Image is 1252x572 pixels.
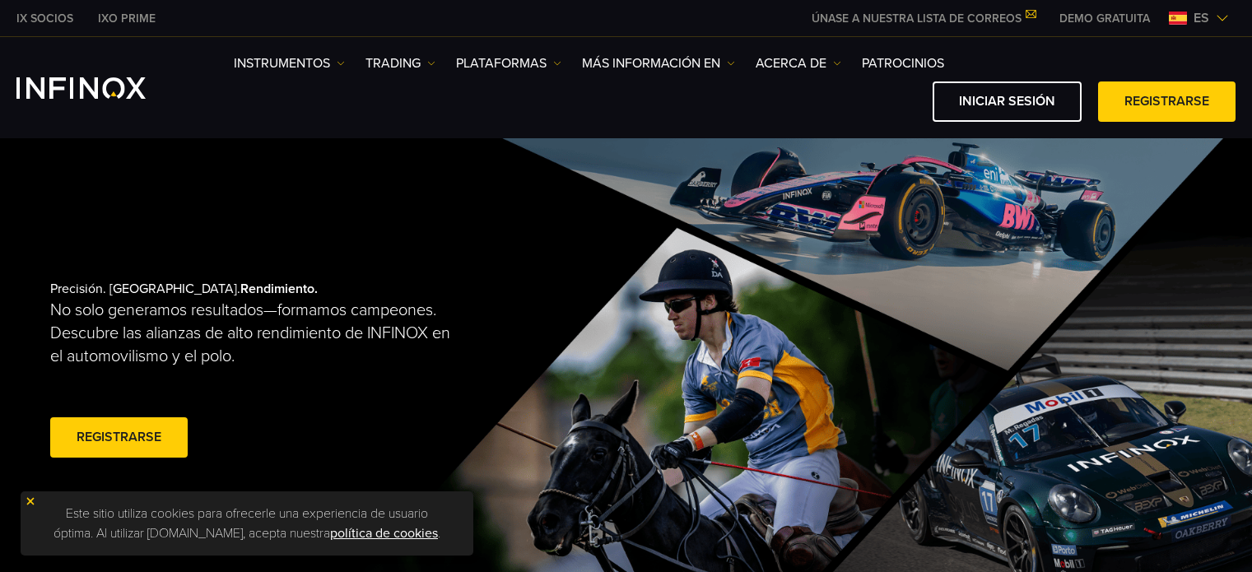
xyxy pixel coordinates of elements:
[862,53,944,73] a: Patrocinios
[50,417,188,458] a: Registrarse
[456,53,561,73] a: PLATAFORMAS
[933,81,1082,122] a: Iniciar sesión
[799,12,1047,26] a: ÚNASE A NUESTRA LISTA DE CORREOS
[86,10,168,27] a: INFINOX
[234,53,345,73] a: Instrumentos
[330,525,438,542] a: política de cookies
[1187,8,1216,28] span: es
[4,10,86,27] a: INFINOX
[582,53,735,73] a: Más información en
[25,495,36,507] img: yellow close icon
[240,281,318,297] strong: Rendimiento.
[1098,81,1236,122] a: Registrarse
[756,53,841,73] a: ACERCA DE
[50,299,465,368] p: No solo generamos resultados—formamos campeones. Descubre las alianzas de alto rendimiento de INF...
[1047,10,1162,27] a: INFINOX MENU
[365,53,435,73] a: TRADING
[29,500,465,547] p: Este sitio utiliza cookies para ofrecerle una experiencia de usuario óptima. Al utilizar [DOMAIN_...
[50,254,569,488] div: Precisión. [GEOGRAPHIC_DATA].
[16,77,184,99] a: INFINOX Logo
